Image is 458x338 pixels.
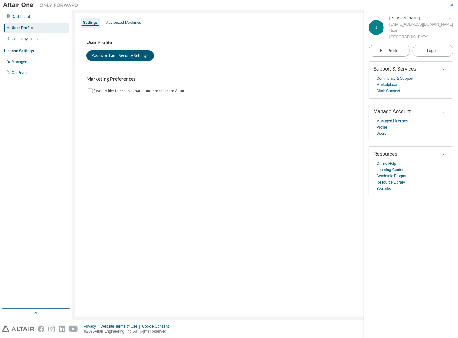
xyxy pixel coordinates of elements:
div: [EMAIL_ADDRESS][DOMAIN_NAME] [389,21,453,28]
span: J [375,25,377,30]
a: Online Help [377,160,396,167]
a: YouTube [377,185,391,192]
a: Resource Library [377,179,405,185]
div: Cookie Consent [142,324,172,329]
img: youtube.svg [69,326,78,332]
span: Logout [427,48,439,54]
div: User Profile [12,25,33,30]
div: Dashboard [12,14,30,19]
label: I would like to receive marketing emails from Altair [94,87,186,95]
div: Website Terms of Use [101,324,142,329]
div: Settings [83,20,98,25]
button: Password and Security Settings [86,50,154,61]
div: Company Profile [12,37,39,42]
span: Resources [373,151,397,157]
a: Marketplace [377,82,397,88]
img: altair_logo.svg [2,326,34,332]
button: Logout [413,45,454,57]
div: Privacy [84,324,101,329]
h3: Marketing Preferences [86,76,444,82]
p: © 2025 Altair Engineering, Inc. All Rights Reserved. [84,329,173,334]
img: linkedin.svg [59,326,65,332]
img: Altair One [3,2,81,8]
div: User [389,28,453,34]
a: Community & Support [377,75,413,82]
div: Jingook Kim [389,15,453,21]
a: Profile [377,124,387,130]
a: Edit Profile [369,45,410,57]
span: Manage Account [373,109,411,114]
a: Altair Connect [377,88,400,94]
div: License Settings [4,48,34,53]
a: Users [377,130,386,137]
div: Managed [12,59,27,64]
h3: User Profile [86,39,444,46]
img: instagram.svg [48,326,55,332]
span: Edit Profile [380,48,398,53]
img: facebook.svg [38,326,44,332]
span: Support & Services [373,66,416,72]
a: Learning Center [377,167,403,173]
div: Authorized Machines [106,20,141,25]
a: Academic Program [377,173,409,179]
div: [GEOGRAPHIC_DATA] [389,34,453,40]
div: On Prem [12,70,27,75]
a: Managed Licenses [377,118,408,124]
